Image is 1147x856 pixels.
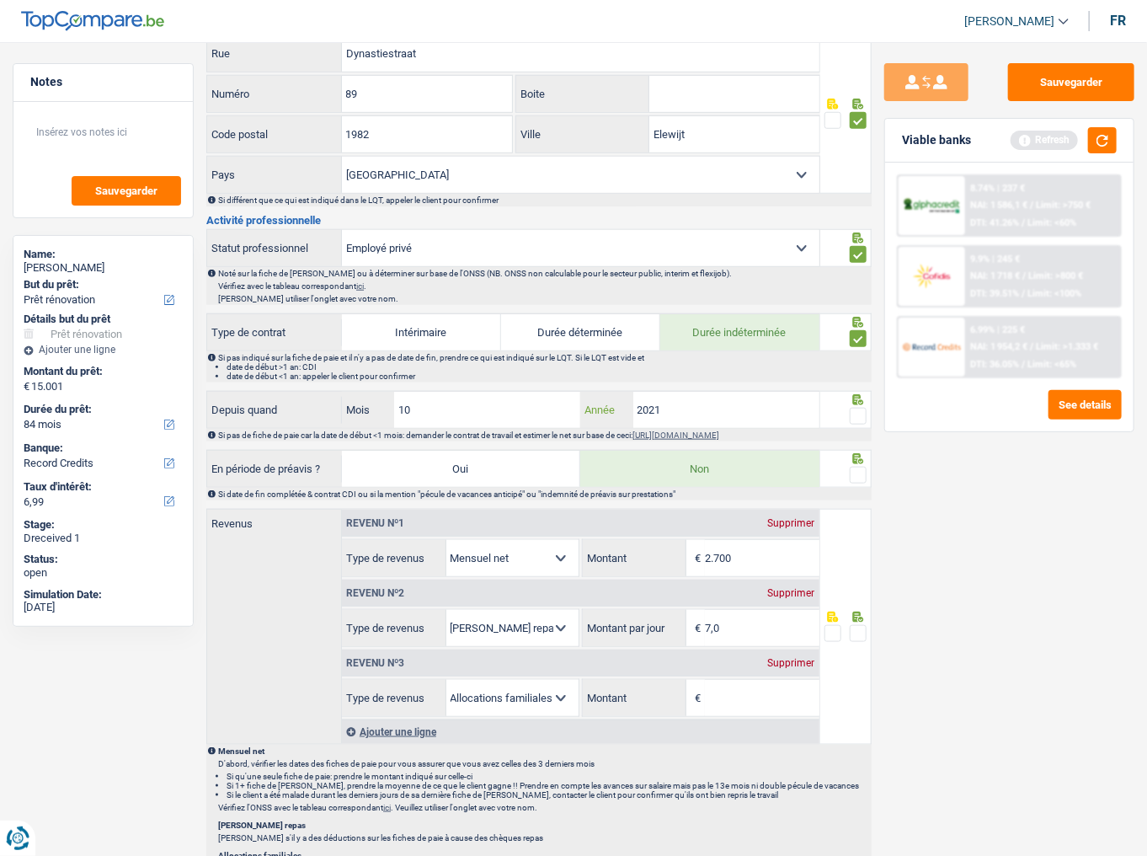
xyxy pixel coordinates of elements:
[686,540,705,576] span: €
[342,540,446,576] label: Type de revenus
[218,431,870,440] div: Si pas de fiche de paie car la date de début <1 mois: demander le contrat de travail et estimer l...
[580,392,632,428] label: Année
[951,8,1069,35] a: [PERSON_NAME]
[764,588,819,598] div: Supprimer
[342,720,819,744] div: Ajouter une ligne
[1022,217,1025,228] span: /
[207,157,342,193] label: Pays
[903,262,961,291] img: Cofidis
[1027,359,1076,370] span: Limit: <65%
[583,610,687,646] label: Montant par jour
[24,278,179,292] label: But du prêt:
[227,781,870,790] li: Si 1+ fiche de [PERSON_NAME], prendre la moyenne de ce que le client gagne !! Prendre en compte l...
[342,658,408,668] div: Revenu nº3
[218,195,870,205] div: Si différent que ce qui est indiqué dans le LQT, appeler le client pour confirmer
[30,75,176,89] h5: Notes
[342,392,394,428] label: Mois
[964,14,1054,29] span: [PERSON_NAME]
[970,270,1020,281] span: NAI: 1 718 €
[970,200,1027,211] span: NAI: 1 586,1 €
[516,76,649,112] label: Boite
[24,403,179,416] label: Durée du prêt:
[580,451,819,487] label: Non
[583,540,687,576] label: Montant
[970,359,1019,370] span: DTI: 36.05%
[970,217,1019,228] span: DTI: 41.26%
[24,480,179,494] label: Taux d'intérêt:
[383,803,391,812] a: ici
[207,35,342,72] label: Rue
[24,313,183,326] div: Détails but du prêt
[218,759,870,768] p: D'abord, vérifier les dates des fiches de paie pour vous assurer que vous avez celles des 3 derni...
[1022,270,1026,281] span: /
[1036,200,1091,211] span: Limit: >750 €
[24,380,29,393] span: €
[218,833,870,843] p: [PERSON_NAME] s'il y a des déductions sur les fiches de paie à cause des chèques repas
[227,372,870,381] li: date de début <1 an: appeler le client pour confirmer
[1028,270,1083,281] span: Limit: >800 €
[686,680,705,716] span: €
[24,344,183,356] div: Ajouter une ligne
[218,269,870,278] p: Noté sur la fiche de [PERSON_NAME] ou à déterminer sur base de l'ONSS (NB. ONSS non calculable po...
[970,288,1019,299] span: DTI: 39.51%
[24,365,179,378] label: Montant du prêt:
[764,518,819,528] div: Supprimer
[1027,288,1081,299] span: Limit: <100%
[342,680,446,716] label: Type de revenus
[1030,200,1033,211] span: /
[207,456,342,483] label: En période de préavis ?
[903,196,961,214] img: AlphaCredit
[207,319,342,346] label: Type de contrat
[218,281,870,291] p: Vérifiez avec le tableau correspondant .
[970,254,1020,265] div: 9.9% | 245 €
[660,314,819,350] label: Durée indéterminée
[394,392,580,428] input: MM
[342,610,446,646] label: Type de revenus
[970,183,1025,194] div: 8.74% | 237 €
[218,353,870,381] div: Si pas indiqué sur la fiche de paie et il n'y a pas de date de fin, prendre ce qui est indiqué su...
[1022,288,1025,299] span: /
[1022,359,1025,370] span: /
[218,746,870,756] p: Mensuel net
[21,11,164,31] img: TopCompare Logo
[24,261,183,275] div: [PERSON_NAME]
[764,658,819,668] div: Supprimer
[516,116,649,152] label: Ville
[1011,131,1078,149] div: Refresh
[227,362,870,372] li: date de début >1 an: CDI
[902,133,971,147] div: Viable banks
[686,610,705,646] span: €
[1030,341,1033,352] span: /
[970,341,1027,352] span: NAI: 1 954,2 €
[227,772,870,781] li: Si qu'une seule fiche de paie: prendre le montant indiqué sur celle-ci
[72,176,181,206] button: Sauvegarder
[501,314,660,350] label: Durée déterminée
[218,294,870,303] p: [PERSON_NAME] utiliser l'onglet avec votre nom.
[24,566,183,580] div: open
[342,451,580,487] label: Oui
[1008,63,1134,101] button: Sauvegarder
[24,441,179,455] label: Banque:
[207,76,341,112] label: Numéro
[342,314,501,350] label: Intérimaire
[206,215,872,226] h3: Activité professionnelle
[903,333,961,361] img: Record Credits
[24,248,183,261] div: Name:
[207,510,341,529] label: Revenus
[218,821,870,830] p: [PERSON_NAME] repas
[583,680,687,716] label: Montant
[633,392,819,428] input: AAAA
[24,588,183,602] div: Simulation Date:
[227,790,870,800] li: Si le client a été malade durant les derniers jours de sa dernière fiche de [PERSON_NAME], contac...
[342,588,408,598] div: Revenu nº2
[218,490,870,499] div: Si date de fin complétée & contrat CDI ou si la mention "pécule de vacances anticipé" ou "indemni...
[632,431,719,440] a: [URL][DOMAIN_NAME]
[24,532,183,545] div: Dreceived 1
[207,397,342,424] label: Depuis quand
[207,116,341,152] label: Code postal
[24,518,183,532] div: Stage:
[1036,341,1098,352] span: Limit: >1.333 €
[356,281,364,291] a: ici
[24,553,183,566] div: Status:
[24,601,183,614] div: [DATE]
